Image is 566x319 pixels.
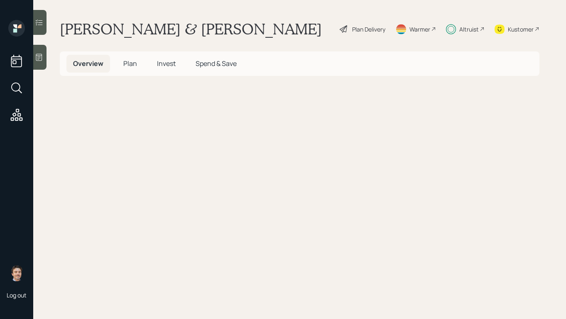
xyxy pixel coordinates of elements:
h1: [PERSON_NAME] & [PERSON_NAME] [60,20,322,38]
div: Log out [7,291,27,299]
div: Altruist [459,25,479,34]
div: Kustomer [508,25,534,34]
span: Overview [73,59,103,68]
div: Warmer [409,25,430,34]
span: Invest [157,59,176,68]
img: robby-grisanti-headshot.png [8,265,25,281]
div: Plan Delivery [352,25,385,34]
span: Spend & Save [196,59,237,68]
span: Plan [123,59,137,68]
